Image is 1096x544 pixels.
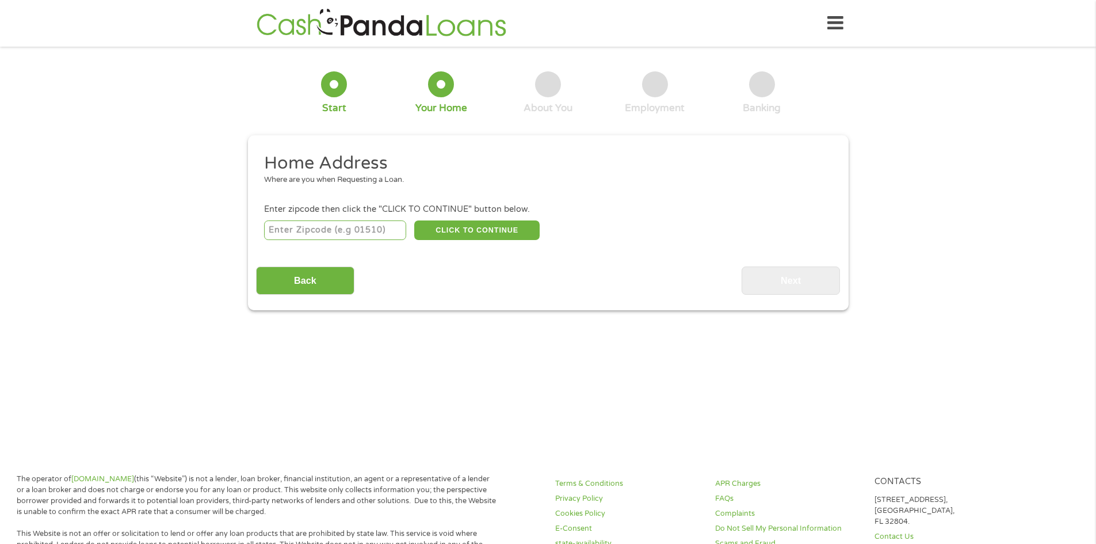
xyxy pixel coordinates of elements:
input: Back [256,267,354,295]
div: Your Home [415,102,467,115]
input: Enter Zipcode (e.g 01510) [264,220,406,240]
div: About You [524,102,572,115]
div: Employment [625,102,685,115]
a: Cookies Policy [555,508,701,519]
h2: Home Address [264,152,823,175]
a: Contact Us [874,531,1021,542]
a: [DOMAIN_NAME] [71,474,134,484]
div: Start [322,102,346,115]
a: Privacy Policy [555,493,701,504]
input: Next [742,267,840,295]
a: Terms & Conditions [555,478,701,489]
button: CLICK TO CONTINUE [414,220,540,240]
div: Enter zipcode then click the "CLICK TO CONTINUE" button below. [264,203,831,216]
img: GetLoanNow Logo [253,7,510,40]
div: Banking [743,102,781,115]
h4: Contacts [874,477,1021,488]
div: Where are you when Requesting a Loan. [264,174,823,186]
p: The operator of (this “Website”) is not a lender, loan broker, financial institution, an agent or... [17,474,497,518]
a: E-Consent [555,523,701,534]
a: Do Not Sell My Personal Information [715,523,861,534]
a: Complaints [715,508,861,519]
p: [STREET_ADDRESS], [GEOGRAPHIC_DATA], FL 32804. [874,494,1021,527]
a: FAQs [715,493,861,504]
a: APR Charges [715,478,861,489]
